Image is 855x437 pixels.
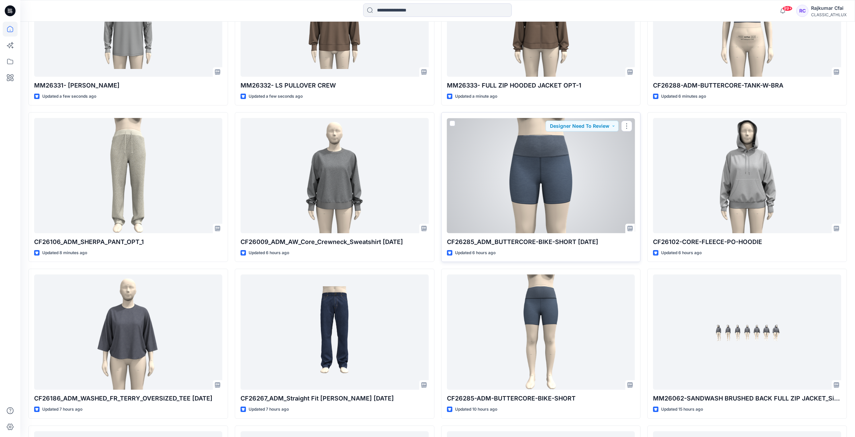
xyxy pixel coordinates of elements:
[241,394,429,403] p: CF26267_ADM_Straight Fit [PERSON_NAME] [DATE]
[782,6,793,11] span: 99+
[455,406,497,413] p: Updated 10 hours ago
[241,274,429,390] a: CF26267_ADM_Straight Fit Jean 13OCT25
[447,237,635,247] p: CF26285_ADM_BUTTERCORE-BIKE-SHORT [DATE]
[661,249,702,257] p: Updated 6 hours ago
[34,81,222,90] p: MM26331- [PERSON_NAME]
[447,274,635,390] a: CF26285-ADM-BUTTERCORE-BIKE-SHORT
[42,406,82,413] p: Updated 7 hours ago
[42,93,96,100] p: Updated a few seconds ago
[653,81,841,90] p: CF26288-ADM-BUTTERCORE-TANK-W-BRA
[241,237,429,247] p: CF26009_ADM_AW_Core_Crewneck_Sweatshirt [DATE]
[811,12,847,17] div: CLASSIC_ATHLUX
[34,394,222,403] p: CF26186_ADM_WASHED_FR_TERRY_OVERSIZED_TEE [DATE]
[653,237,841,247] p: CF26102-CORE-FLEECE-PO-HOODIE
[455,93,497,100] p: Updated a minute ago
[447,118,635,233] a: CF26285_ADM_BUTTERCORE-BIKE-SHORT 13OCT25
[811,4,847,12] div: Rajkumar Cfai
[249,249,289,257] p: Updated 6 hours ago
[653,394,841,403] p: MM26062-SANDWASH BRUSHED BACK FULL ZIP JACKET_Size Set
[34,274,222,390] a: CF26186_ADM_WASHED_FR_TERRY_OVERSIZED_TEE 12OCT25
[42,249,87,257] p: Updated 8 minutes ago
[34,237,222,247] p: CF26106_ADM_SHERPA_PANT_OPT_1
[661,93,706,100] p: Updated 6 minutes ago
[241,81,429,90] p: MM26332- LS PULLOVER CREW
[34,118,222,233] a: CF26106_ADM_SHERPA_PANT_OPT_1
[447,81,635,90] p: MM26333- FULL ZIP HOODED JACKET OPT-1
[241,118,429,233] a: CF26009_ADM_AW_Core_Crewneck_Sweatshirt 13OCT25
[653,118,841,233] a: CF26102-CORE-FLEECE-PO-HOODIE
[249,93,303,100] p: Updated a few seconds ago
[653,274,841,390] a: MM26062-SANDWASH BRUSHED BACK FULL ZIP JACKET_Size Set
[447,394,635,403] p: CF26285-ADM-BUTTERCORE-BIKE-SHORT
[796,5,808,17] div: RC
[661,406,703,413] p: Updated 15 hours ago
[249,406,289,413] p: Updated 7 hours ago
[455,249,496,257] p: Updated 6 hours ago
